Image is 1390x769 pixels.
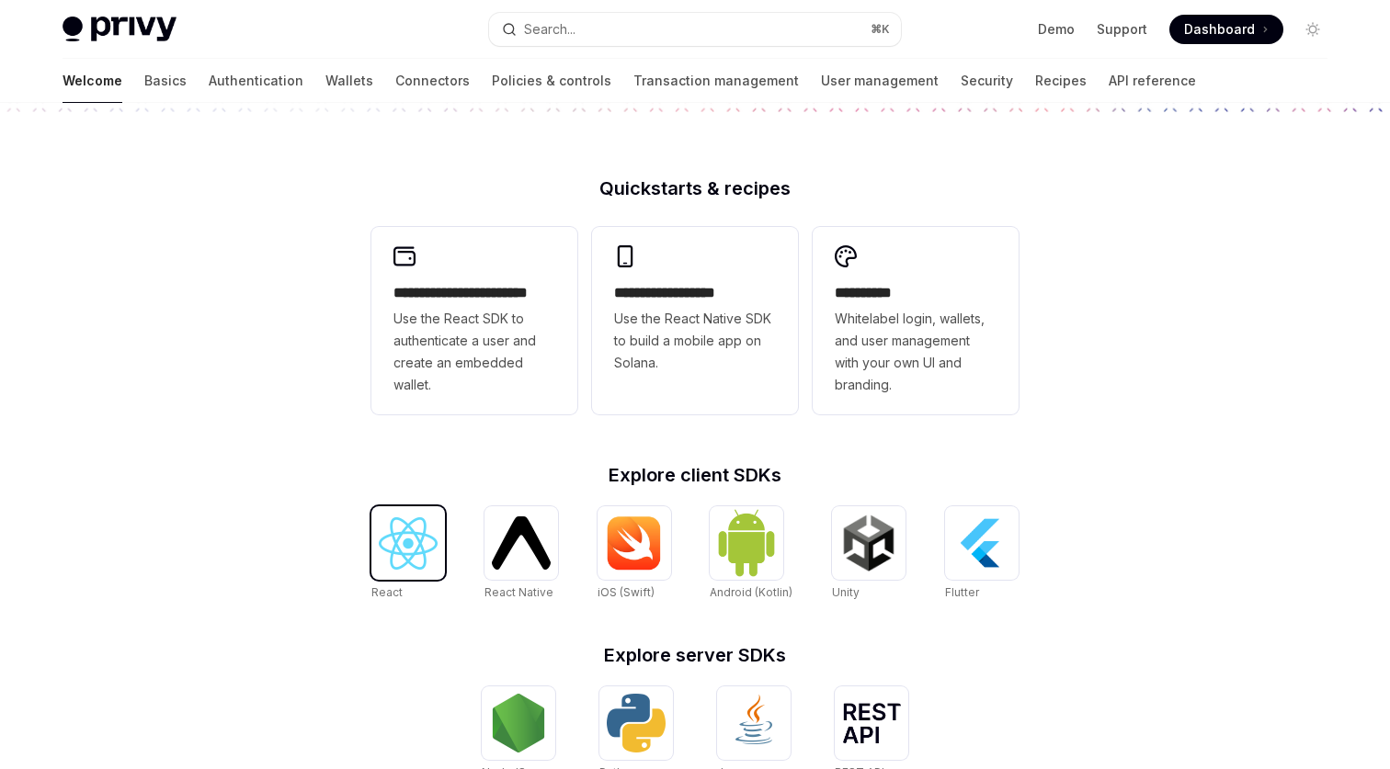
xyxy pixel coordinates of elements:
[821,59,939,103] a: User management
[598,585,655,599] span: iOS (Swift)
[871,22,890,37] span: ⌘ K
[717,508,776,577] img: Android (Kotlin)
[379,517,438,570] img: React
[209,59,303,103] a: Authentication
[952,514,1011,572] img: Flutter
[325,59,373,103] a: Wallets
[945,585,979,599] span: Flutter
[710,585,792,599] span: Android (Kotlin)
[592,227,798,414] a: **** **** **** ***Use the React Native SDK to build a mobile app on Solana.
[839,514,898,572] img: Unity
[835,308,997,396] span: Whitelabel login, wallets, and user management with your own UI and branding.
[614,308,776,374] span: Use the React Native SDK to build a mobile app on Solana.
[1035,59,1087,103] a: Recipes
[607,694,666,752] img: Python
[492,59,611,103] a: Policies & controls
[1184,20,1255,39] span: Dashboard
[63,17,177,42] img: light logo
[832,506,906,602] a: UnityUnity
[524,18,575,40] div: Search...
[605,515,664,571] img: iOS (Swift)
[371,506,445,602] a: ReactReact
[144,59,187,103] a: Basics
[371,179,1019,198] h2: Quickstarts & recipes
[832,585,860,599] span: Unity
[710,506,792,602] a: Android (Kotlin)Android (Kotlin)
[961,59,1013,103] a: Security
[1109,59,1196,103] a: API reference
[489,694,548,752] img: NodeJS
[842,703,901,743] img: REST API
[484,585,553,599] span: React Native
[484,506,558,602] a: React NativeReact Native
[393,308,555,396] span: Use the React SDK to authenticate a user and create an embedded wallet.
[633,59,799,103] a: Transaction management
[1298,15,1327,44] button: Toggle dark mode
[945,506,1019,602] a: FlutterFlutter
[371,646,1019,664] h2: Explore server SDKs
[1038,20,1075,39] a: Demo
[724,694,783,752] img: Java
[1097,20,1147,39] a: Support
[813,227,1019,414] a: **** *****Whitelabel login, wallets, and user management with your own UI and branding.
[371,466,1019,484] h2: Explore client SDKs
[598,506,671,602] a: iOS (Swift)iOS (Swift)
[371,585,403,599] span: React
[489,13,901,46] button: Search...⌘K
[63,59,122,103] a: Welcome
[395,59,470,103] a: Connectors
[1169,15,1283,44] a: Dashboard
[492,516,551,569] img: React Native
